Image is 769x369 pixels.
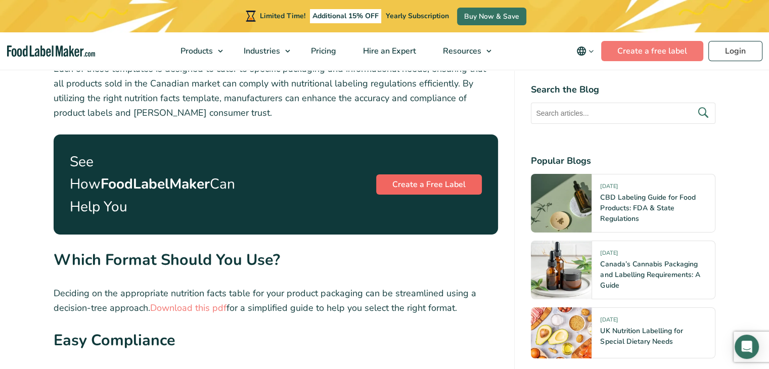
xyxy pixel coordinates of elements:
[241,45,281,57] span: Industries
[708,41,762,61] a: Login
[260,11,305,21] span: Limited Time!
[54,249,280,270] strong: Which Format Should You Use?
[298,32,347,70] a: Pricing
[167,32,228,70] a: Products
[386,11,449,21] span: Yearly Subscription
[735,335,759,359] div: Open Intercom Messenger
[600,316,617,328] span: [DATE]
[54,62,499,120] p: Each of these templates is designed to cater to specific packaging and informational needs, ensur...
[231,32,295,70] a: Industries
[376,174,482,195] a: Create a Free Label
[177,45,214,57] span: Products
[601,41,703,61] a: Create a free label
[360,45,417,57] span: Hire an Expert
[600,182,617,194] span: [DATE]
[600,326,683,346] a: UK Nutrition Labelling for Special Dietary Needs
[54,330,175,351] strong: Easy Compliance
[54,286,499,315] p: Deciding on the appropriate nutrition facts table for your product packaging can be streamlined u...
[531,154,715,168] h4: Popular Blogs
[308,45,337,57] span: Pricing
[457,8,526,25] a: Buy Now & Save
[600,193,695,223] a: CBD Labeling Guide for Food Products: FDA & State Regulations
[310,9,381,23] span: Additional 15% OFF
[440,45,482,57] span: Resources
[600,259,700,290] a: Canada’s Cannabis Packaging and Labelling Requirements: A Guide
[531,103,715,124] input: Search articles...
[600,249,617,261] span: [DATE]
[101,174,210,194] strong: FoodLabelMaker
[150,302,227,314] a: Download this pdf
[350,32,427,70] a: Hire an Expert
[70,151,246,218] p: See How Can Help You
[430,32,496,70] a: Resources
[531,83,715,97] h4: Search the Blog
